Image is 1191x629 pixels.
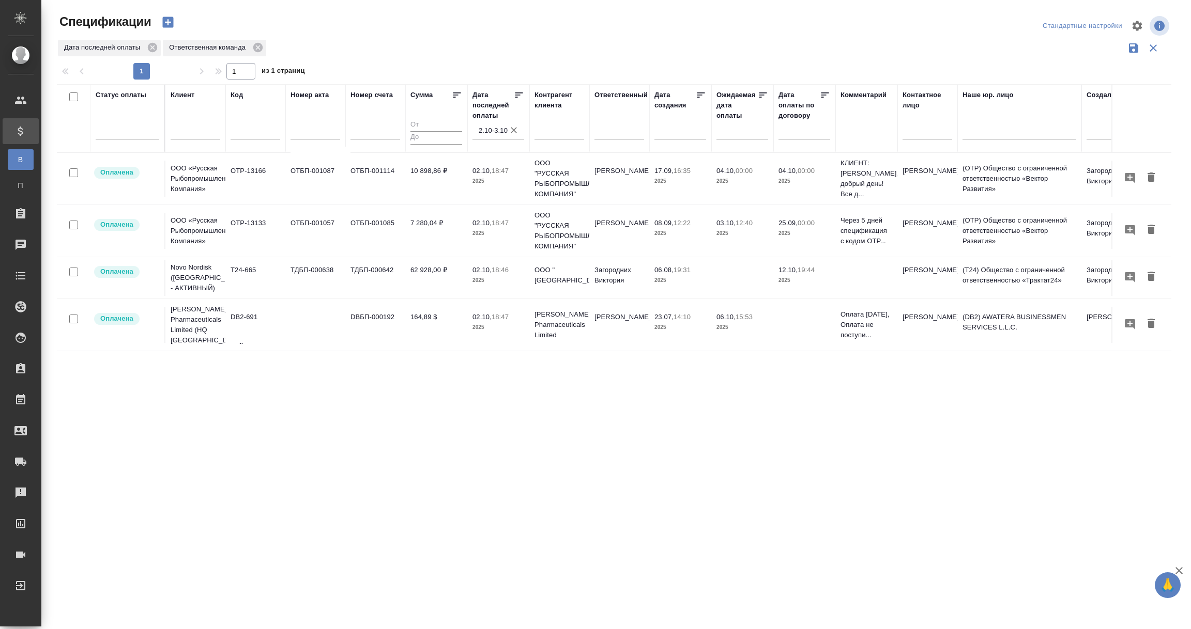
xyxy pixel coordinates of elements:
[535,210,584,251] p: ООО "РУССКАЯ РЫБОПРОМЫШЛЕННАЯ КОМПАНИЯ"
[736,313,753,321] p: 15:53
[589,161,649,197] td: [PERSON_NAME]
[841,90,887,100] div: Комментарий
[13,180,28,191] span: П
[225,260,285,296] td: T24-665
[225,213,285,249] td: OTP-13133
[350,90,393,100] div: Номер счета
[171,163,220,194] p: ООО «Русская Рыбопромышленная Компания»
[594,90,648,100] div: Ответственный
[231,90,243,100] div: Код
[654,275,706,286] p: 2025
[654,167,674,175] p: 17.09,
[716,322,768,333] p: 2025
[410,131,462,144] input: До
[13,154,28,165] span: В
[654,219,674,227] p: 08.09,
[589,213,649,249] td: [PERSON_NAME]
[345,161,405,197] td: ОТБП-001114
[1142,221,1160,240] button: Удалить
[472,322,524,333] p: 2025
[1142,314,1160,334] button: Удалить
[64,42,144,53] p: Дата последней оплаты
[405,260,467,296] td: 62 928,00 ₽
[472,167,492,175] p: 02.10,
[589,307,649,343] td: [PERSON_NAME]
[1081,213,1141,249] td: Загородних Виктория
[1081,161,1141,197] td: Загородних Виктория
[1040,18,1125,34] div: split button
[100,313,133,324] p: Оплачена
[716,228,768,239] p: 2025
[1150,16,1171,36] span: Посмотреть информацию
[472,90,514,121] div: Дата последней оплаты
[654,90,696,111] div: Дата создания
[535,90,584,111] div: Контрагент клиента
[589,260,649,296] td: Загородних Виктория
[405,213,467,249] td: 7 280,04 ₽
[1159,574,1177,596] span: 🙏
[798,219,815,227] p: 00:00
[225,161,285,197] td: OTP-13166
[716,90,758,121] div: Ожидаемая дата оплаты
[674,313,691,321] p: 14:10
[96,90,146,100] div: Статус оплаты
[1155,572,1181,598] button: 🙏
[716,313,736,321] p: 06.10,
[897,213,957,249] td: [PERSON_NAME]
[841,215,892,246] p: Через 5 дней спецификация с кодом OTP...
[100,219,133,230] p: Оплачена
[285,161,345,197] td: ОТБП-001087
[472,275,524,286] p: 2025
[654,228,706,239] p: 2025
[291,90,329,100] div: Номер акта
[492,167,509,175] p: 18:47
[716,167,736,175] p: 04.10,
[957,260,1081,296] td: (T24) Общество с ограниченной ответственностью «Трактат24»
[171,304,220,345] p: [PERSON_NAME] Pharmaceuticals Limited (HQ [GEOGRAPHIC_DATA])
[8,149,34,170] a: В
[171,215,220,246] p: ООО «Русская Рыбопромышленная Компания»
[156,13,180,31] button: Создать
[410,90,433,100] div: Сумма
[674,167,691,175] p: 16:35
[897,307,957,343] td: [PERSON_NAME]
[410,119,462,132] input: От
[492,219,509,227] p: 18:47
[285,213,345,249] td: ОТБП-001057
[897,161,957,197] td: [PERSON_NAME]
[171,90,194,100] div: Клиент
[963,90,1014,100] div: Наше юр. лицо
[798,266,815,274] p: 19:44
[492,266,509,274] p: 18:46
[345,260,405,296] td: ТДБП-000642
[897,260,957,296] td: [PERSON_NAME]
[262,65,305,80] span: из 1 страниц
[171,262,220,293] p: Novo Nordisk ([GEOGRAPHIC_DATA] - АКТИВНЫЙ)
[58,40,161,56] div: Дата последней оплаты
[1124,38,1143,58] button: Сохранить фильтры
[472,176,524,186] p: 2025
[674,266,691,274] p: 19:31
[1087,90,1111,100] div: Создал
[654,176,706,186] p: 2025
[716,176,768,186] p: 2025
[8,175,34,196] a: П
[100,167,133,178] p: Оплачена
[1125,13,1150,38] span: Настроить таблицу
[674,219,691,227] p: 12:22
[841,309,892,340] p: Оплата [DATE], Оплата не поступи...
[472,313,492,321] p: 02.10,
[285,260,345,296] td: ТДБП-000638
[57,13,151,30] span: Спецификации
[163,40,266,56] div: Ответственная команда
[798,167,815,175] p: 00:00
[1142,168,1160,187] button: Удалить
[1081,307,1141,343] td: [PERSON_NAME]
[1143,38,1163,58] button: Сбросить фильтры
[841,158,892,199] p: КЛИЕНТ: [PERSON_NAME], добрый день! Все д...
[345,307,405,343] td: DBБП-000192
[535,158,584,199] p: ООО "РУССКАЯ РЫБОПРОМЫШЛЕННАЯ КОМПАНИЯ"
[1142,268,1160,287] button: Удалить
[716,219,736,227] p: 03.10,
[345,213,405,249] td: ОТБП-001085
